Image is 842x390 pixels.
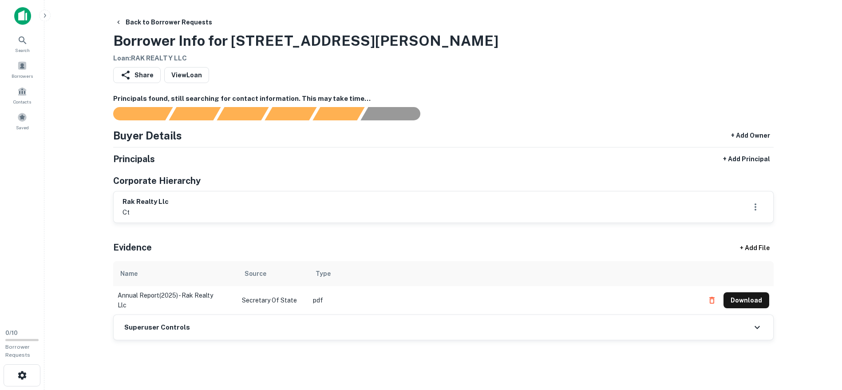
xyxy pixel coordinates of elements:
div: Your request is received and processing... [169,107,221,120]
h5: Corporate Hierarchy [113,174,201,187]
h5: Principals [113,152,155,166]
th: Name [113,261,237,286]
td: Secretary of State [237,286,308,314]
div: Type [316,268,331,279]
button: Share [113,67,161,83]
h6: Superuser Controls [124,322,190,333]
div: scrollable content [113,261,774,314]
button: + Add Owner [727,127,774,143]
div: Source [245,268,266,279]
div: Sending borrower request to AI... [103,107,169,120]
span: Borrower Requests [5,344,30,358]
span: Saved [16,124,29,131]
a: ViewLoan [164,67,209,83]
div: + Add File [724,240,786,256]
h5: Evidence [113,241,152,254]
a: Borrowers [3,57,42,81]
h6: rak realty llc [123,197,169,207]
h4: Buyer Details [113,127,182,143]
a: Search [3,32,42,56]
h6: Principals found, still searching for contact information. This may take time... [113,94,774,104]
img: capitalize-icon.png [14,7,31,25]
a: Saved [3,109,42,133]
button: Download [723,292,769,308]
span: 0 / 10 [5,330,18,336]
span: Contacts [13,98,31,105]
button: + Add Principal [719,151,774,167]
div: Principals found, still searching for contact information. This may take time... [312,107,364,120]
th: Type [308,261,700,286]
div: Documents found, AI parsing details... [217,107,269,120]
span: Search [15,47,30,54]
h6: Loan : RAK REALTY LLC [113,53,498,64]
p: ct [123,207,169,218]
button: Back to Borrower Requests [111,14,216,30]
td: annual report(2025) - rak realty llc [113,286,237,314]
th: Source [237,261,308,286]
div: Name [120,268,138,279]
span: Borrowers [12,72,33,80]
div: AI fulfillment process complete. [361,107,431,120]
button: Delete file [704,293,720,307]
div: Principals found, AI now looking for contact information... [265,107,316,120]
h3: Borrower Info for [STREET_ADDRESS][PERSON_NAME] [113,30,498,52]
td: pdf [308,286,700,314]
a: Contacts [3,83,42,107]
